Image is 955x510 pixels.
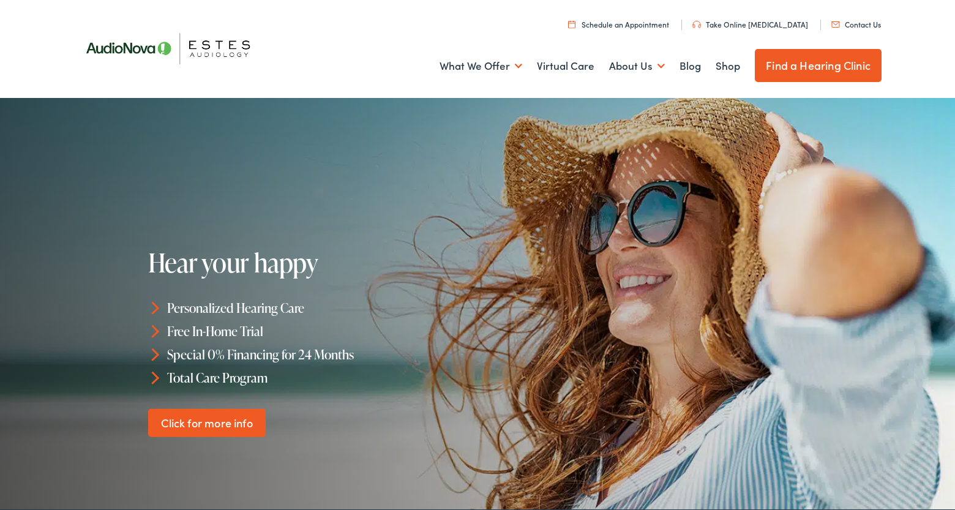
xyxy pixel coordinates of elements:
a: Contact Us [831,19,881,29]
img: utility icon [692,21,701,28]
img: utility icon [831,21,840,28]
a: Schedule an Appointment [568,19,669,29]
li: Free In-Home Trial [148,320,482,343]
a: Blog [680,43,701,89]
li: Total Care Program [148,366,482,389]
a: Take Online [MEDICAL_DATA] [692,19,808,29]
img: utility icon [568,20,575,28]
a: Shop [716,43,740,89]
li: Personalized Hearing Care [148,296,482,320]
a: Find a Hearing Clinic [755,49,882,82]
h1: Hear your happy [148,249,482,277]
a: Virtual Care [537,43,594,89]
a: Click for more info [148,408,266,437]
a: About Us [609,43,665,89]
li: Special 0% Financing for 24 Months [148,343,482,366]
a: What We Offer [440,43,522,89]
